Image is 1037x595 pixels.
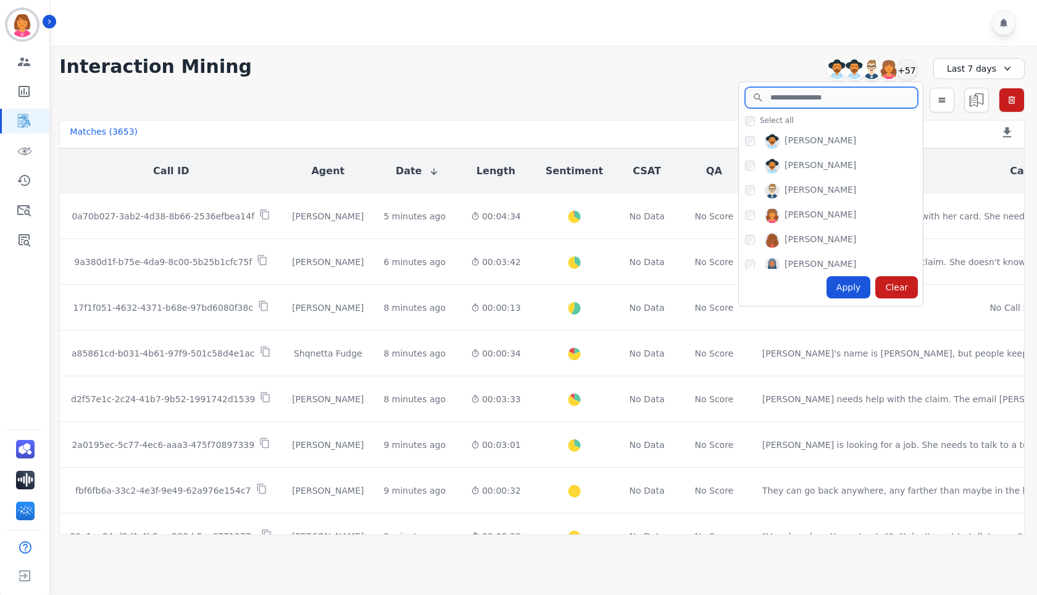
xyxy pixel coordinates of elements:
div: No Score [695,393,734,405]
div: No Score [695,439,734,451]
button: Sentiment [546,164,603,179]
button: Call ID [153,164,189,179]
div: No Score [695,210,734,222]
div: No Score [695,484,734,497]
button: Agent [311,164,344,179]
div: 9 minutes ago [383,484,446,497]
div: [PERSON_NAME] [785,184,856,198]
div: 00:03:42 [471,256,521,268]
div: 00:00:13 [471,302,521,314]
p: 0a70b027-3ab2-4d38-8b66-2536efbea14f [72,210,254,222]
div: 6 minutes ago [383,256,446,268]
div: Apply [827,276,871,298]
p: 2a0195ec-5c77-4ec6-aaa3-475f70897339 [72,439,254,451]
button: QA [706,164,722,179]
div: +57 [896,59,917,80]
button: CSAT [633,164,661,179]
div: [PERSON_NAME] [292,256,364,268]
div: [PERSON_NAME] [785,159,856,174]
div: 5 minutes ago [383,210,446,222]
div: No Data [628,347,666,360]
div: 8 minutes ago [383,347,446,360]
h1: Interaction Mining [59,56,252,78]
div: [PERSON_NAME] [292,393,364,405]
div: Shqnetta Fudge [292,347,364,360]
p: 39a1ae84-d8d1-4b5e-a298-b5ec6771377e [70,530,256,542]
p: d2f57e1c-2c24-41b7-9b52-1991742d1539 [71,393,255,405]
div: No Score [695,347,734,360]
div: No Score [695,530,734,542]
div: 00:00:32 [471,484,521,497]
div: [PERSON_NAME] [785,134,856,149]
div: No Data [628,484,666,497]
div: [PERSON_NAME] [785,233,856,248]
div: Clear [875,276,918,298]
div: Matches ( 3653 ) [70,125,138,143]
div: No Score [695,256,734,268]
div: 9 minutes ago [383,530,446,542]
div: [PERSON_NAME] [785,208,856,223]
div: 00:03:01 [471,439,521,451]
div: [PERSON_NAME] [292,439,364,451]
div: 8 minutes ago [383,393,446,405]
div: Last 7 days [933,58,1025,79]
div: [PERSON_NAME] [785,258,856,272]
img: Bordered avatar [7,10,37,40]
button: Length [477,164,515,179]
p: 9a380d1f-b75e-4da9-8c00-5b25b1cfc75f [74,256,252,268]
div: No Data [628,393,666,405]
div: 9 minutes ago [383,439,446,451]
div: No Data [628,256,666,268]
p: fbf6fb6a-33c2-4e3f-9e49-62a976e154c7 [75,484,251,497]
div: No Score [695,302,734,314]
button: Date [396,164,439,179]
div: [PERSON_NAME] [292,210,364,222]
div: [PERSON_NAME] [292,302,364,314]
div: 00:04:34 [471,210,521,222]
div: [PERSON_NAME] [292,484,364,497]
div: No Data [628,530,666,542]
span: Select all [760,116,794,125]
div: 00:06:38 [471,530,521,542]
div: No Data [628,439,666,451]
div: [PERSON_NAME] [292,530,364,542]
div: 8 minutes ago [383,302,446,314]
div: No Data [628,210,666,222]
div: No Data [628,302,666,314]
p: 17f1f051-4632-4371-b68e-97bd6080f38c [73,302,253,314]
div: 00:00:34 [471,347,521,360]
p: a85861cd-b031-4b61-97f9-501c58d4e1ac [72,347,255,360]
div: 00:03:33 [471,393,521,405]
